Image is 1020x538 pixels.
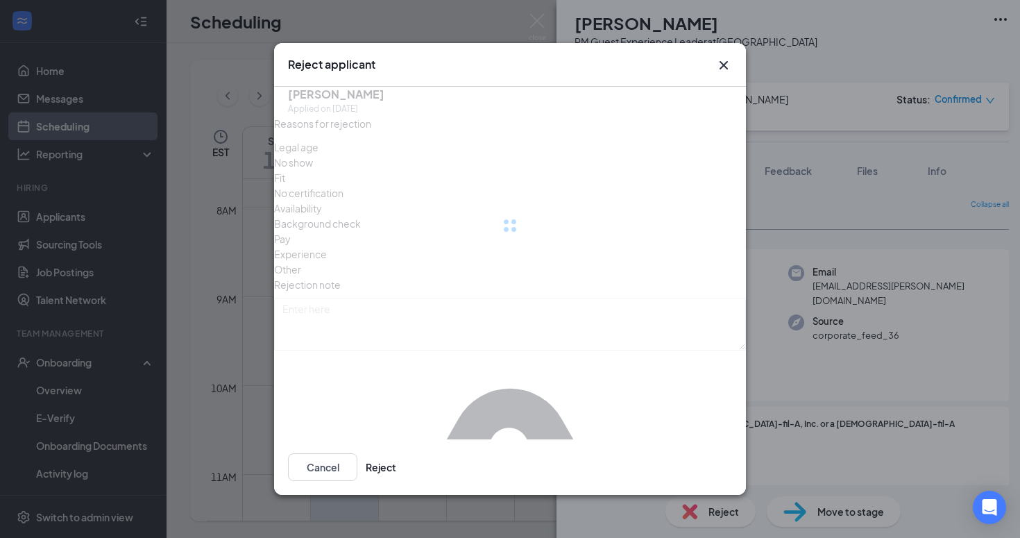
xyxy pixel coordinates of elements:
h3: Reject applicant [288,57,375,72]
button: Close [715,57,732,74]
svg: Cross [715,57,732,74]
div: Open Intercom Messenger [973,491,1006,524]
button: Reject [366,453,396,481]
button: Cancel [288,453,357,481]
